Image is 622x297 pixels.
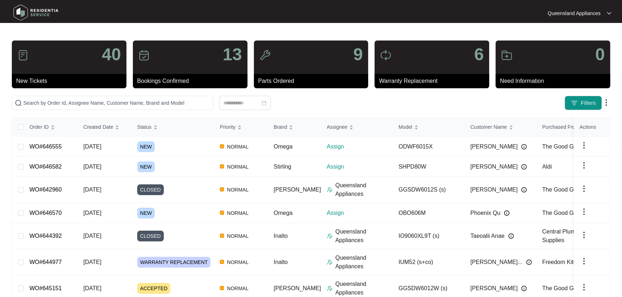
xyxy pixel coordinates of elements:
[474,46,484,63] p: 6
[607,11,611,15] img: dropdown arrow
[83,285,101,291] span: [DATE]
[224,284,251,293] span: NORMAL
[335,280,393,297] p: Queensland Appliances
[353,46,363,63] p: 9
[24,118,78,137] th: Order ID
[274,123,287,131] span: Brand
[268,118,321,137] th: Brand
[571,99,578,107] img: filter icon
[83,187,101,193] span: [DATE]
[83,123,113,131] span: Created Date
[11,2,61,23] img: residentia service logo
[29,259,62,265] a: WO#644977
[137,77,247,85] p: Bookings Confirmed
[327,209,393,217] p: Assign
[220,211,224,215] img: Vercel Logo
[542,210,583,216] span: The Good Guys
[470,185,518,194] span: [PERSON_NAME]
[137,184,164,195] span: CLOSED
[29,187,62,193] a: WO#642960
[220,164,224,169] img: Vercel Logo
[521,286,527,291] img: Info icon
[29,143,62,150] a: WO#646555
[521,187,527,193] img: Info icon
[465,118,537,137] th: Customer Name
[274,233,288,239] span: Inalto
[224,232,251,240] span: NORMAL
[470,123,507,131] span: Customer Name
[220,260,224,264] img: Vercel Logo
[327,123,348,131] span: Assignee
[274,210,292,216] span: Omega
[542,285,583,291] span: The Good Guys
[224,142,251,151] span: NORMAL
[548,10,600,17] p: Queensland Appliances
[220,286,224,290] img: Vercel Logo
[501,49,512,61] img: icon
[15,99,22,107] img: search-icon
[224,162,251,171] span: NORMAL
[137,231,164,241] span: CLOSED
[83,210,101,216] span: [DATE]
[83,143,101,150] span: [DATE]
[327,259,333,265] img: Assigner Icon
[580,283,588,292] img: dropdown arrow
[321,118,393,137] th: Assignee
[542,259,589,265] span: Freedom Kitchens
[137,141,155,152] span: NEW
[327,187,333,193] img: Assigner Icon
[393,157,465,177] td: SHPD80W
[223,46,242,63] p: 13
[379,77,489,85] p: Warranty Replacement
[470,209,501,217] span: Phoenix Qu
[580,184,588,193] img: dropdown arrow
[16,77,126,85] p: New Tickets
[508,233,514,239] img: Info icon
[521,144,527,150] img: Info icon
[542,187,583,193] span: The Good Guys
[131,118,214,137] th: Status
[259,49,271,61] img: icon
[542,228,586,243] span: Central Plumbing Supplies
[102,46,121,63] p: 40
[220,234,224,238] img: Vercel Logo
[335,227,393,245] p: Queensland Appliances
[327,142,393,151] p: Assign
[393,118,465,137] th: Model
[29,164,62,170] a: WO#646582
[29,210,62,216] a: WO#646570
[83,259,101,265] span: [DATE]
[220,187,224,192] img: Vercel Logo
[380,49,391,61] img: icon
[393,137,465,157] td: ODWF6015X
[258,77,368,85] p: Parts Ordered
[327,233,333,239] img: Assigner Icon
[274,285,321,291] span: [PERSON_NAME]
[580,161,588,170] img: dropdown arrow
[500,77,610,85] p: Need Information
[78,118,131,137] th: Created Date
[399,123,412,131] span: Model
[393,177,465,203] td: GGSDW6012S (s)
[335,254,393,271] p: Queensland Appliances
[224,185,251,194] span: NORMAL
[574,118,610,137] th: Actions
[220,144,224,148] img: Vercel Logo
[595,46,605,63] p: 0
[274,259,288,265] span: Inalto
[393,203,465,223] td: OBO606M
[137,161,155,172] span: NEW
[470,284,518,293] span: [PERSON_NAME]
[565,96,602,110] button: filter iconFilters
[470,258,523,267] span: [PERSON_NAME]...
[137,208,155,218] span: NEW
[214,118,268,137] th: Priority
[393,223,465,249] td: IO9060XL9T (s)
[138,49,150,61] img: icon
[580,207,588,216] img: dropdown arrow
[580,257,588,265] img: dropdown arrow
[274,143,292,150] span: Omega
[537,118,608,137] th: Purchased From
[137,257,210,268] span: WARRANTY REPLACEMENT
[542,164,552,170] span: Aldi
